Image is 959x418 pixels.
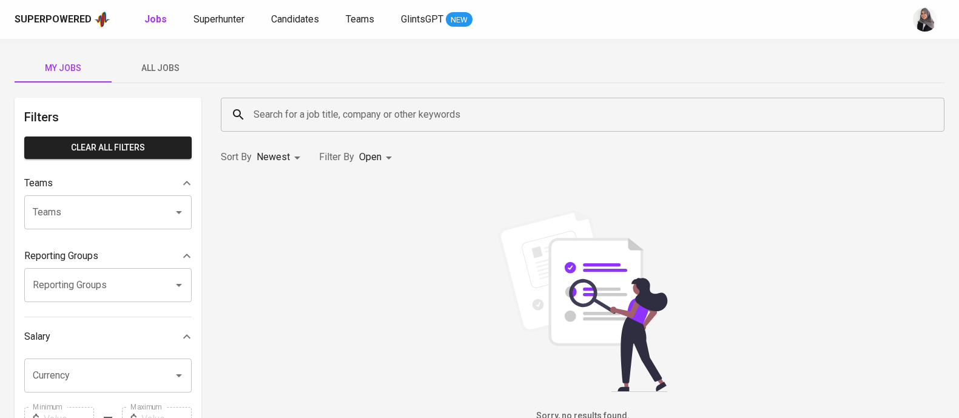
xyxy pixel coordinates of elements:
[15,10,110,29] a: Superpoweredapp logo
[170,277,187,294] button: Open
[15,13,92,27] div: Superpowered
[24,107,192,127] h6: Filters
[144,12,169,27] a: Jobs
[170,367,187,384] button: Open
[257,146,305,169] div: Newest
[346,13,374,25] span: Teams
[492,210,674,392] img: file_searching.svg
[24,249,98,263] p: Reporting Groups
[271,12,321,27] a: Candidates
[359,151,382,163] span: Open
[401,13,443,25] span: GlintsGPT
[446,14,473,26] span: NEW
[34,140,182,155] span: Clear All filters
[119,61,201,76] span: All Jobs
[257,150,290,164] p: Newest
[22,61,104,76] span: My Jobs
[144,13,167,25] b: Jobs
[319,150,354,164] p: Filter By
[24,244,192,268] div: Reporting Groups
[271,13,319,25] span: Candidates
[24,329,50,344] p: Salary
[193,12,247,27] a: Superhunter
[24,176,53,190] p: Teams
[24,137,192,159] button: Clear All filters
[401,12,473,27] a: GlintsGPT NEW
[170,204,187,221] button: Open
[94,10,110,29] img: app logo
[221,150,252,164] p: Sort By
[24,171,192,195] div: Teams
[346,12,377,27] a: Teams
[913,7,937,32] img: sinta.windasari@glints.com
[193,13,244,25] span: Superhunter
[24,325,192,349] div: Salary
[359,146,396,169] div: Open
